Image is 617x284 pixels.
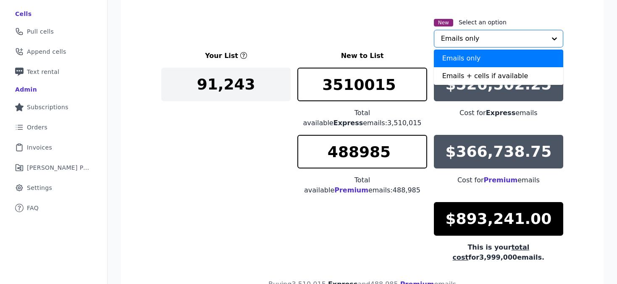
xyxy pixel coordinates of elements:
h3: Your List [205,51,238,61]
span: Invoices [27,143,52,152]
div: Total available emails: 488,985 [297,175,427,195]
span: New [434,19,453,26]
p: 91,243 [197,76,255,93]
span: Express [486,109,516,117]
span: Express [333,119,363,127]
span: Pull cells [27,27,54,36]
p: $366,738.75 [445,143,551,160]
a: Pull cells [7,22,100,41]
a: Settings [7,179,100,197]
a: Orders [7,118,100,137]
h3: New to List [297,51,427,61]
span: Premium [484,176,518,184]
a: [PERSON_NAME] Performance [7,158,100,177]
div: Cells [15,10,32,18]
a: Subscriptions [7,98,100,116]
span: Orders [27,123,47,131]
span: Text rental [27,68,60,76]
div: Cost for emails [434,175,563,185]
a: Text rental [7,63,100,81]
div: Emails + cells if available [434,67,563,85]
a: Append cells [7,42,100,61]
p: $893,241.00 [445,210,551,227]
div: This is your for 3,999,000 emails. [434,242,563,263]
span: FAQ [27,204,39,212]
span: Settings [27,184,52,192]
div: Admin [15,85,37,94]
div: Total available emails: 3,510,015 [297,108,427,128]
a: FAQ [7,199,100,217]
span: Premium [334,186,368,194]
span: [PERSON_NAME] Performance [27,163,90,172]
span: Subscriptions [27,103,68,111]
div: Cost for emails [434,108,563,118]
a: Invoices [7,138,100,157]
div: Emails only [434,50,563,67]
span: Append cells [27,47,66,56]
label: Select an option [459,18,507,26]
